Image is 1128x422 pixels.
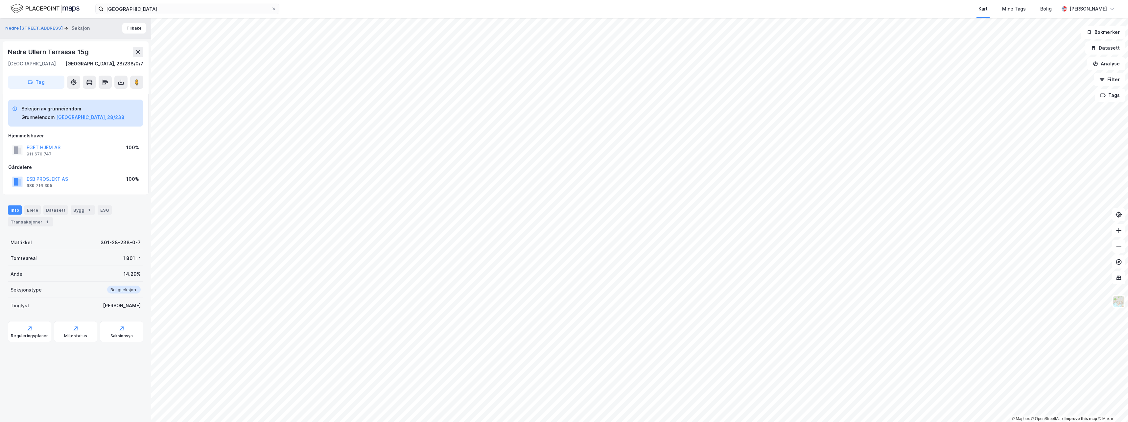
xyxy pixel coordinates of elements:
[86,207,92,213] div: 1
[1081,26,1125,39] button: Bokmerker
[11,3,80,14] img: logo.f888ab2527a4732fd821a326f86c7f29.svg
[1012,416,1030,421] a: Mapbox
[1095,390,1128,422] div: Kontrollprogram for chat
[1087,57,1125,70] button: Analyse
[5,25,64,32] button: Nedre [STREET_ADDRESS]
[11,254,37,262] div: Tomteareal
[27,183,52,188] div: 989 716 395
[126,175,139,183] div: 100%
[21,105,125,113] div: Seksjon av grunneiendom
[11,270,24,278] div: Andel
[1094,73,1125,86] button: Filter
[21,113,55,121] div: Grunneiendom
[56,113,125,121] button: [GEOGRAPHIC_DATA], 28/238
[11,302,29,310] div: Tinglyst
[123,254,141,262] div: 1 801 ㎡
[1095,89,1125,102] button: Tags
[8,163,143,171] div: Gårdeiere
[1031,416,1063,421] a: OpenStreetMap
[11,333,48,339] div: Reguleringsplaner
[8,47,90,57] div: Nedre Ullern Terrasse 15g
[72,24,90,32] div: Seksjon
[27,152,52,157] div: 911 670 747
[8,132,143,140] div: Hjemmelshaver
[1065,416,1097,421] a: Improve this map
[122,23,146,34] button: Tilbake
[978,5,988,13] div: Kart
[110,333,133,339] div: Saksinnsyn
[8,76,64,89] button: Tag
[44,219,50,225] div: 1
[1113,295,1125,308] img: Z
[126,144,139,152] div: 100%
[1085,41,1125,55] button: Datasett
[1069,5,1107,13] div: [PERSON_NAME]
[11,239,32,246] div: Matrikkel
[8,217,53,226] div: Transaksjoner
[43,205,68,215] div: Datasett
[1095,390,1128,422] iframe: Chat Widget
[11,286,42,294] div: Seksjonstype
[8,60,56,68] div: [GEOGRAPHIC_DATA]
[124,270,141,278] div: 14.29%
[71,205,95,215] div: Bygg
[1002,5,1026,13] div: Mine Tags
[103,302,141,310] div: [PERSON_NAME]
[24,205,41,215] div: Eiere
[8,205,22,215] div: Info
[104,4,271,14] input: Søk på adresse, matrikkel, gårdeiere, leietakere eller personer
[64,333,87,339] div: Miljøstatus
[1040,5,1052,13] div: Bolig
[98,205,112,215] div: ESG
[65,60,143,68] div: [GEOGRAPHIC_DATA], 28/238/0/7
[101,239,141,246] div: 301-28-238-0-7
